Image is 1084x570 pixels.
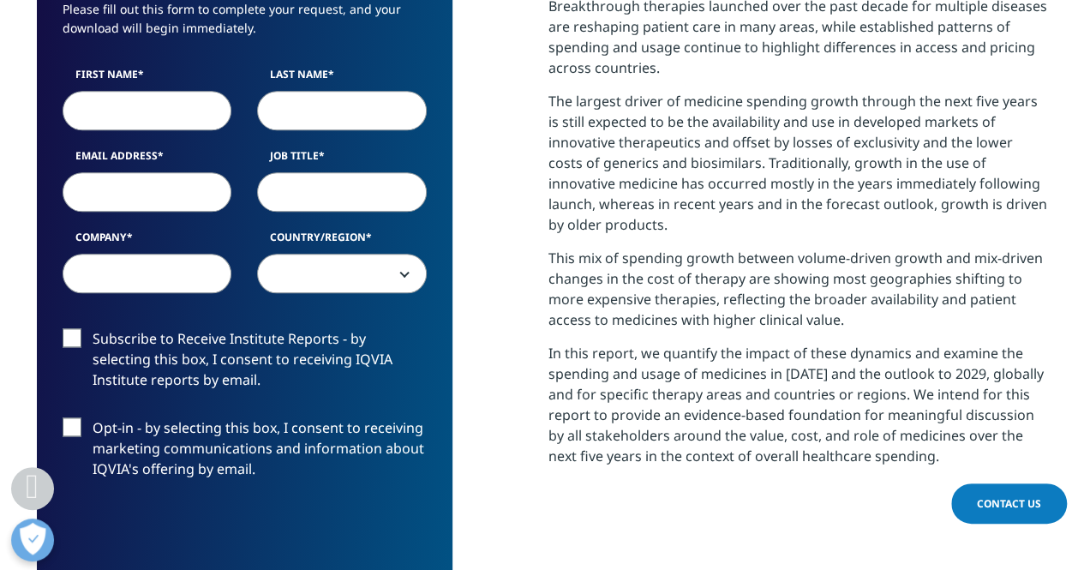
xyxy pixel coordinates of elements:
p: This mix of spending growth between volume-driven growth and mix-driven changes in the cost of th... [548,248,1048,343]
label: Email Address [63,148,232,172]
label: Company [63,230,232,254]
a: Contact Us [951,483,1067,524]
label: First Name [63,67,232,91]
p: In this report, we quantify the impact of these dynamics and examine the spending and usage of me... [548,343,1048,479]
label: Job Title [257,148,427,172]
label: Subscribe to Receive Institute Reports - by selecting this box, I consent to receiving IQVIA Inst... [63,328,427,399]
label: Last Name [257,67,427,91]
p: The largest driver of medicine spending growth through the next five years is still expected to b... [548,91,1048,248]
span: Contact Us [977,496,1041,511]
button: Open Preferences [11,519,54,561]
label: Opt-in - by selecting this box, I consent to receiving marketing communications and information a... [63,417,427,489]
label: Country/Region [257,230,427,254]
